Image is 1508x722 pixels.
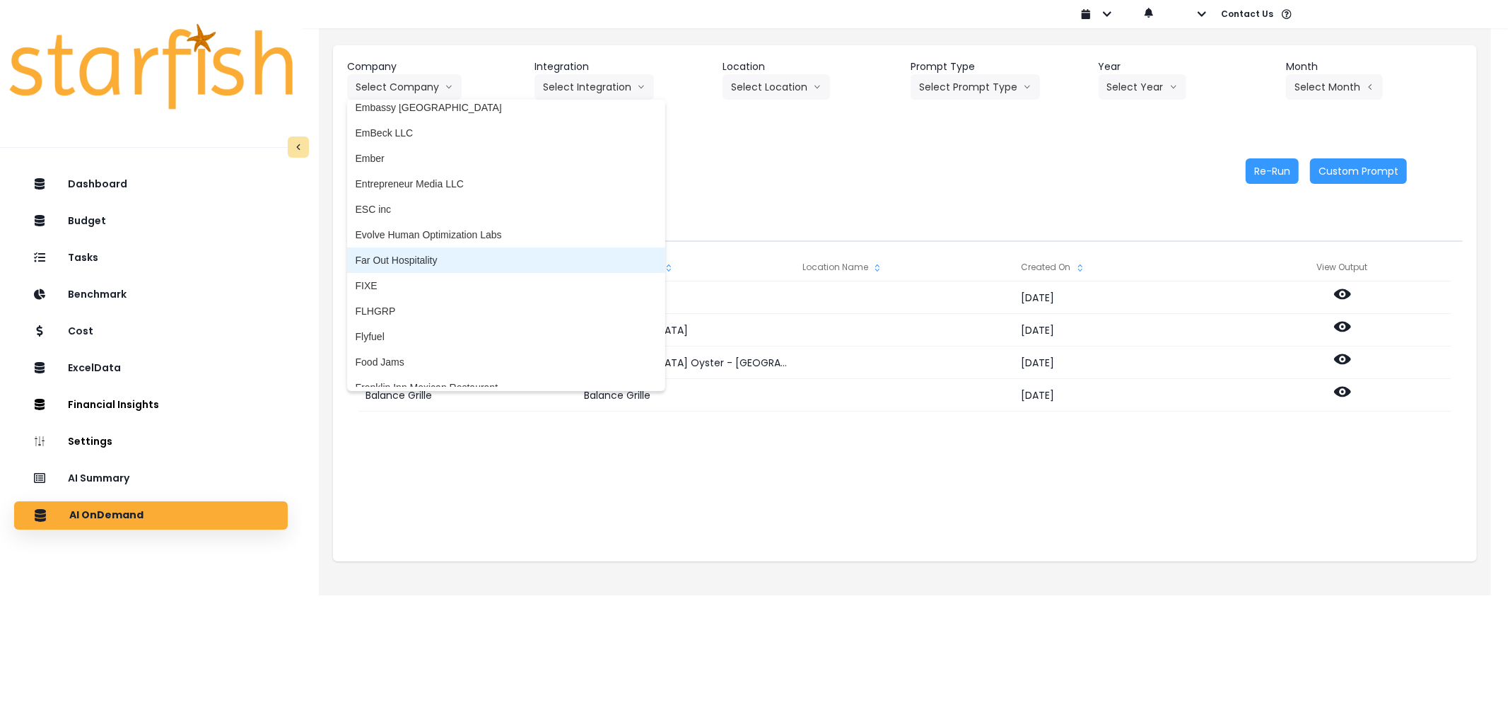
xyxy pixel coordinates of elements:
[911,59,1087,74] header: Prompt Type
[1310,158,1407,184] button: Custom Prompt
[795,253,1013,281] div: Location Name
[356,177,657,191] span: Entrepreneur Media LLC
[813,80,822,94] svg: arrow down line
[14,207,288,235] button: Budget
[68,215,106,227] p: Budget
[1015,314,1232,347] div: [DATE]
[347,74,462,100] button: Select Companyarrow down line
[347,59,524,74] header: Company
[577,253,795,281] div: Integration Name
[1233,253,1451,281] div: View Output
[1246,158,1299,184] button: Re-Run
[356,253,657,267] span: Far Out Hospitality
[577,347,795,379] div: [GEOGRAPHIC_DATA] Oyster - [GEOGRAPHIC_DATA]
[1075,262,1086,274] svg: sort
[358,379,576,412] div: Balance Grille
[14,354,288,383] button: ExcelData
[68,252,98,264] p: Tasks
[14,244,288,272] button: Tasks
[356,380,657,395] span: Franklin Inn Mexican Restaurant
[1015,253,1232,281] div: Created On
[68,178,127,190] p: Dashboard
[14,318,288,346] button: Cost
[356,126,657,140] span: EmBeck LLC
[14,465,288,493] button: AI Summary
[663,262,674,274] svg: sort
[68,362,121,374] p: ExcelData
[356,279,657,293] span: FIXE
[1366,80,1374,94] svg: arrow left line
[1015,281,1232,314] div: [DATE]
[14,428,288,456] button: Settings
[347,100,665,391] ul: Select Companyarrow down line
[68,325,93,337] p: Cost
[577,314,795,347] div: [GEOGRAPHIC_DATA]
[445,80,453,94] svg: arrow down line
[356,355,657,369] span: Food Jams
[356,202,657,216] span: ESC inc
[1015,347,1232,379] div: [DATE]
[68,289,127,301] p: Benchmark
[911,74,1040,100] button: Select Prompt Typearrow down line
[723,59,899,74] header: Location
[69,509,144,522] p: AI OnDemand
[356,228,657,242] span: Evolve Human Optimization Labs
[577,281,795,314] div: Bolay
[1286,74,1383,100] button: Select Montharrow left line
[14,281,288,309] button: Benchmark
[1286,59,1463,74] header: Month
[14,501,288,530] button: AI OnDemand
[1015,379,1232,412] div: [DATE]
[577,379,795,412] div: Balance Grille
[356,100,657,115] span: Embassy [GEOGRAPHIC_DATA]
[1099,74,1186,100] button: Select Yeararrow down line
[1169,80,1178,94] svg: arrow down line
[723,74,830,100] button: Select Locationarrow down line
[872,262,883,274] svg: sort
[356,304,657,318] span: FLHGRP
[1023,80,1031,94] svg: arrow down line
[1099,59,1275,74] header: Year
[356,151,657,165] span: Ember
[534,59,711,74] header: Integration
[534,74,654,100] button: Select Integrationarrow down line
[637,80,645,94] svg: arrow down line
[14,170,288,199] button: Dashboard
[68,472,129,484] p: AI Summary
[356,330,657,344] span: Flyfuel
[14,391,288,419] button: Financial Insights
